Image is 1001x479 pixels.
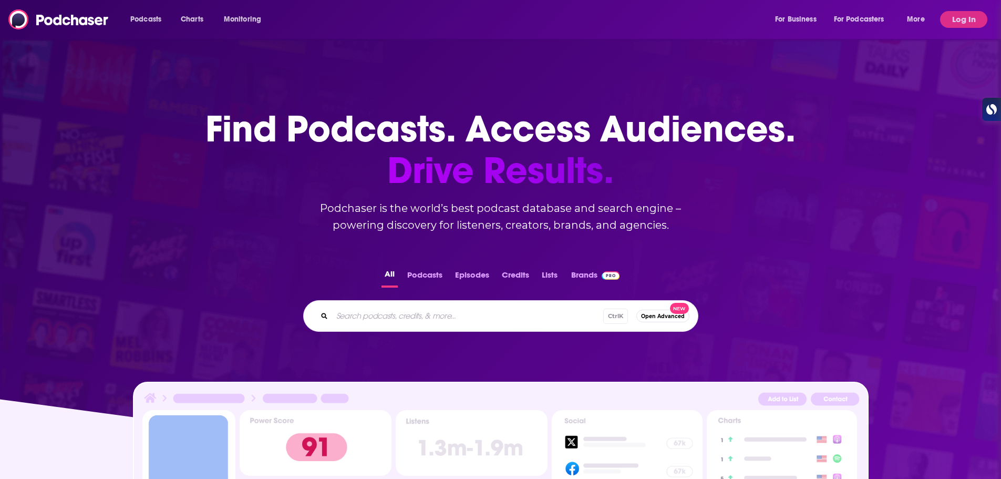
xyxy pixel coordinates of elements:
[130,12,161,27] span: Podcasts
[332,308,603,324] input: Search podcasts, credits, & more...
[827,11,900,28] button: open menu
[768,11,830,28] button: open menu
[775,12,817,27] span: For Business
[8,9,109,29] img: Podchaser - Follow, Share and Rate Podcasts
[452,267,492,288] button: Episodes
[539,267,561,288] button: Lists
[205,108,796,191] h1: Find Podcasts. Access Audiences.
[900,11,938,28] button: open menu
[404,267,446,288] button: Podcasts
[571,267,620,288] a: BrandsPodchaser Pro
[636,310,689,322] button: Open AdvancedNew
[224,12,261,27] span: Monitoring
[499,267,532,288] button: Credits
[602,271,620,280] img: Podchaser Pro
[142,391,859,410] img: Podcast Insights Header
[174,11,210,28] a: Charts
[303,300,698,332] div: Search podcasts, credits, & more...
[205,150,796,191] span: Drive Results.
[123,11,175,28] button: open menu
[381,267,398,288] button: All
[907,12,925,27] span: More
[641,313,685,319] span: Open Advanced
[603,309,628,324] span: Ctrl K
[181,12,203,27] span: Charts
[240,410,391,476] img: Podcast Insights Power score
[834,12,884,27] span: For Podcasters
[940,11,987,28] button: Log In
[291,200,711,233] h2: Podchaser is the world’s best podcast database and search engine – powering discovery for listene...
[216,11,275,28] button: open menu
[396,410,548,476] img: Podcast Insights Listens
[670,303,689,314] span: New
